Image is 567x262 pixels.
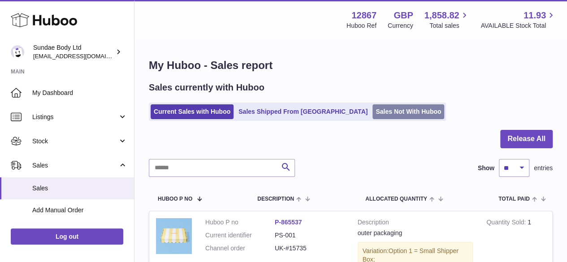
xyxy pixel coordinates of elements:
span: Total paid [498,196,530,202]
a: P-865537 [275,219,302,226]
dt: Channel order [205,244,275,253]
h2: Sales currently with Huboo [149,82,264,94]
a: 11.93 AVAILABLE Stock Total [480,9,556,30]
span: Listings [32,113,118,121]
div: Sundae Body Ltd [33,43,114,60]
label: Show [478,164,494,172]
div: Currency [388,21,413,30]
a: Sales Shipped From [GEOGRAPHIC_DATA] [235,104,371,119]
span: Stock [32,137,118,146]
span: 1,858.82 [424,9,459,21]
span: AVAILABLE Stock Total [480,21,556,30]
span: Total sales [429,21,469,30]
span: 11.93 [524,9,546,21]
a: 1,858.82 Total sales [424,9,470,30]
span: [EMAIL_ADDRESS][DOMAIN_NAME] [33,52,132,60]
img: SundaeShipper_16a6fc00-6edf-4928-86da-7e3aaa1396b4.jpg [156,218,192,254]
div: outer packaging [358,229,473,237]
span: Description [257,196,294,202]
a: Log out [11,228,123,245]
span: ALLOCATED Quantity [365,196,427,202]
div: Huboo Ref [346,21,377,30]
dt: Current identifier [205,231,275,240]
span: entries [534,164,553,172]
span: Sales [32,161,118,170]
h1: My Huboo - Sales report [149,58,553,73]
strong: Quantity Sold [486,219,528,228]
dt: Huboo P no [205,218,275,227]
button: Release All [500,130,553,148]
span: Add Manual Order [32,206,127,215]
a: Sales Not With Huboo [372,104,444,119]
span: My Dashboard [32,89,127,97]
dd: UK-#15735 [275,244,344,253]
dd: PS-001 [275,231,344,240]
span: Sales [32,184,127,193]
strong: Description [358,218,473,229]
span: Huboo P no [158,196,192,202]
a: Current Sales with Huboo [151,104,234,119]
strong: 12867 [351,9,377,21]
img: internalAdmin-12867@internal.huboo.com [11,45,24,59]
strong: GBP [394,9,413,21]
